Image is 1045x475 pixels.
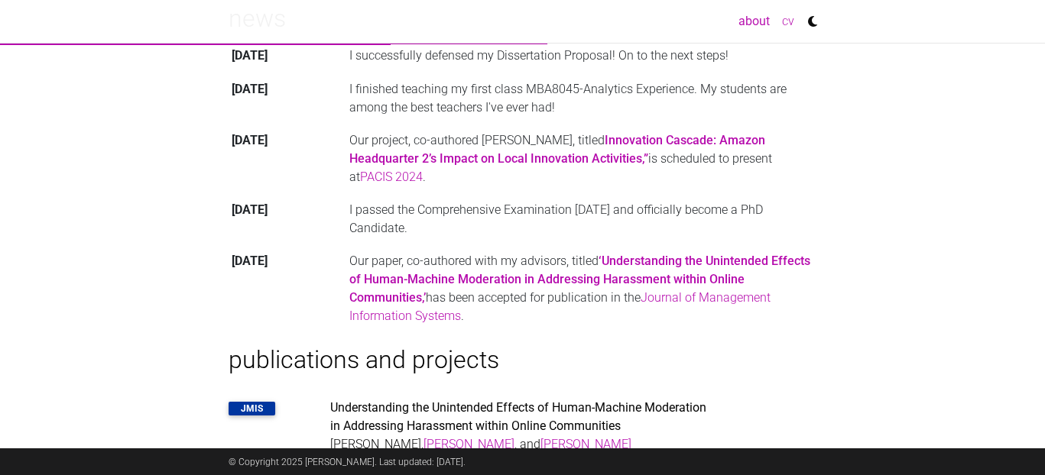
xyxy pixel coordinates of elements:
[346,124,817,193] td: Our project, co-authored [PERSON_NAME], titled is scheduled to present at .
[229,245,346,333] th: [DATE]
[349,133,765,166] a: Innovation Cascade: Amazon Headquarter 2’s Impact on Local Innovation Activities,”
[346,40,817,73] td: I successfully defensed my Dissertation Proposal! On to the next steps!
[540,437,631,452] a: [PERSON_NAME]
[776,6,800,37] a: cv
[360,170,423,184] a: PACIS 2024
[349,254,810,305] a: ‘Understanding the Unintended Effects of Human-Machine Moderation in Addressing Harassment within...
[424,437,514,452] a: [PERSON_NAME]
[330,435,715,454] div: , , and
[229,124,346,193] th: [DATE]
[241,403,263,414] a: JMIS
[330,437,421,452] em: [PERSON_NAME]
[346,73,817,124] td: I finished teaching my first class MBA8045-Analytics Experience. My students are among the best t...
[330,399,715,435] div: Understanding the Unintended Effects of Human-Machine Moderation in Addressing Harassment within ...
[229,40,346,73] th: [DATE]
[229,345,499,374] a: publications and projects
[346,245,817,333] td: Our paper, co-authored with my advisors, titled has been accepted for publication in the .
[732,6,776,37] a: about
[229,73,346,124] th: [DATE]
[346,193,817,244] td: I passed the Comprehensive Examination [DATE] and officially become a PhD Candidate.
[229,193,346,244] th: [DATE]
[217,448,829,475] div: © Copyright 2025 [PERSON_NAME]. Last updated: [DATE].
